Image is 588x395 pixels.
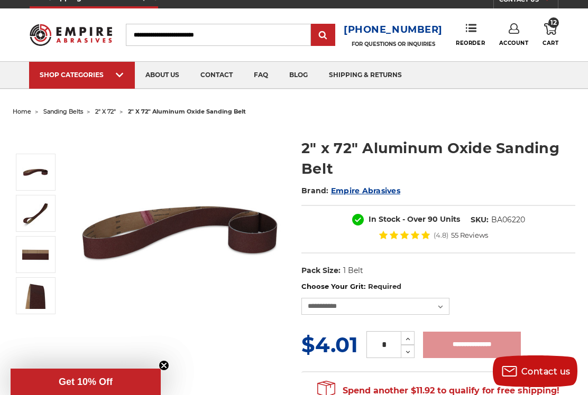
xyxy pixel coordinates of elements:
[301,138,575,179] h1: 2" x 72" Aluminum Oxide Sanding Belt
[499,40,529,46] span: Account
[279,62,318,89] a: blog
[493,355,577,387] button: Contact us
[434,232,448,239] span: (4.8)
[344,22,443,37] a: [PHONE_NUMBER]
[402,214,426,224] span: - Over
[318,62,412,89] a: shipping & returns
[22,159,49,185] img: 2" x 72" Aluminum Oxide Pipe Sanding Belt
[40,71,124,79] div: SHOP CATEGORIES
[95,108,116,115] a: 2" x 72"
[22,241,49,268] img: 2" x 72" AOX Sanding Belt
[190,62,243,89] a: contact
[440,214,460,224] span: Units
[428,214,438,224] span: 90
[75,127,286,338] img: 2" x 72" Aluminum Oxide Pipe Sanding Belt
[22,283,49,309] img: 2" x 72" - Aluminum Oxide Sanding Belt
[22,200,49,227] img: 2" x 72" Aluminum Oxide Sanding Belt
[471,214,489,225] dt: SKU:
[543,40,558,46] span: Cart
[313,25,334,46] input: Submit
[368,282,401,290] small: Required
[301,265,341,276] dt: Pack Size:
[30,18,112,51] img: Empire Abrasives
[59,377,113,387] span: Get 10% Off
[43,108,83,115] a: sanding belts
[456,40,485,46] span: Reorder
[243,62,279,89] a: faq
[331,186,400,195] a: Empire Abrasives
[301,281,575,292] label: Choose Your Grit:
[344,41,443,48] p: FOR QUESTIONS OR INQUIRIES
[301,332,358,358] span: $4.01
[451,232,488,239] span: 55 Reviews
[11,369,161,395] div: Get 10% OffClose teaser
[521,366,571,377] span: Contact us
[369,214,400,224] span: In Stock
[456,23,485,46] a: Reorder
[128,108,246,115] span: 2" x 72" aluminum oxide sanding belt
[13,108,31,115] a: home
[135,62,190,89] a: about us
[491,214,525,225] dd: BA06220
[343,265,363,276] dd: 1 Belt
[301,186,329,195] span: Brand:
[548,17,559,28] span: 12
[543,23,558,46] a: 12 Cart
[159,360,169,371] button: Close teaser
